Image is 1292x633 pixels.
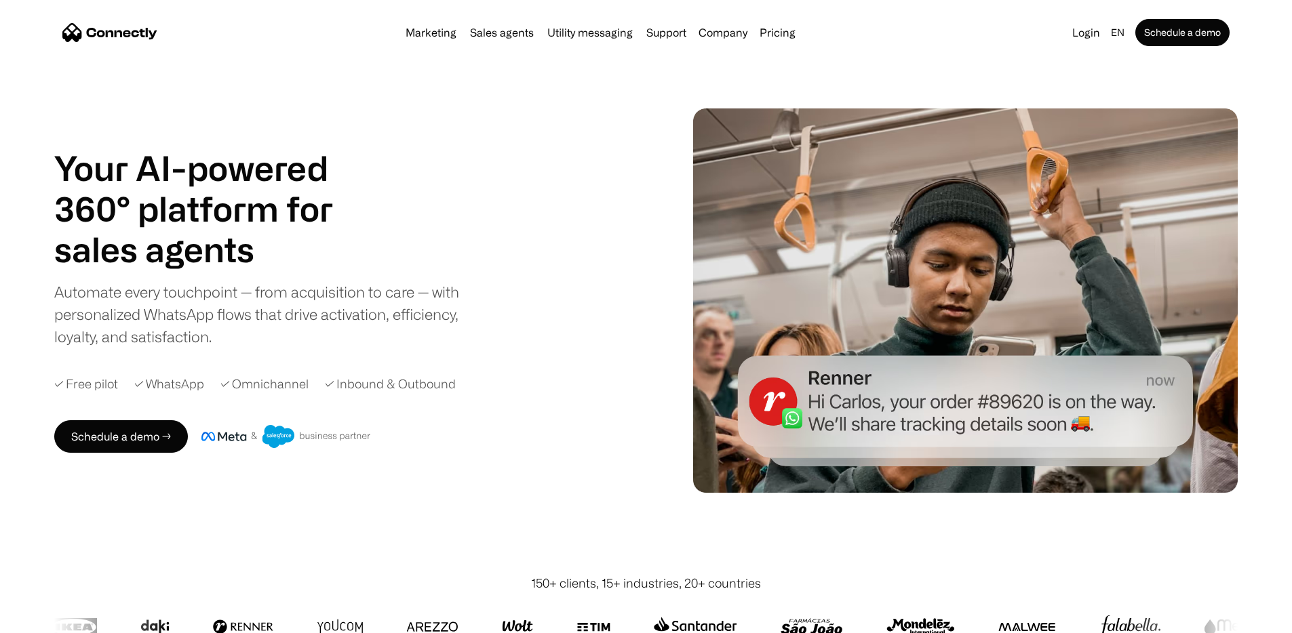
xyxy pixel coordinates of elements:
[641,27,692,38] a: Support
[1135,19,1230,46] a: Schedule a demo
[134,375,204,393] div: ✓ WhatsApp
[27,609,81,628] ul: Language list
[54,148,366,229] h1: Your AI-powered 360° platform for
[54,281,482,348] div: Automate every touchpoint — from acquisition to care — with personalized WhatsApp flows that driv...
[201,425,371,448] img: Meta and Salesforce business partner badge.
[54,375,118,393] div: ✓ Free pilot
[694,23,751,42] div: Company
[54,420,188,453] a: Schedule a demo →
[1105,23,1133,42] div: en
[54,229,366,270] h1: sales agents
[325,375,456,393] div: ✓ Inbound & Outbound
[220,375,309,393] div: ✓ Omnichannel
[465,27,539,38] a: Sales agents
[1111,23,1124,42] div: en
[54,229,366,270] div: carousel
[754,27,801,38] a: Pricing
[542,27,638,38] a: Utility messaging
[54,229,366,270] div: 1 of 4
[699,23,747,42] div: Company
[14,608,81,628] aside: Language selected: English
[62,22,157,43] a: home
[400,27,462,38] a: Marketing
[1067,23,1105,42] a: Login
[531,574,761,592] div: 150+ clients, 15+ industries, 20+ countries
